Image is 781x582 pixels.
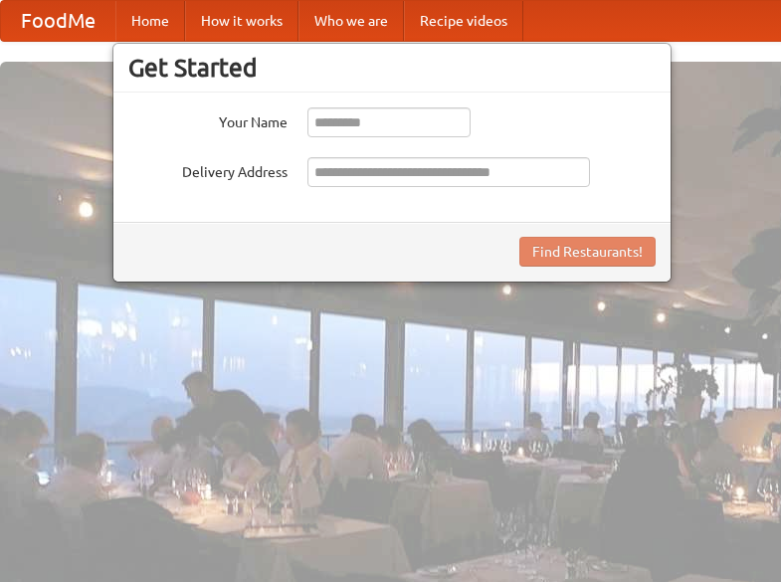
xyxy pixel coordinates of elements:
[128,157,288,182] label: Delivery Address
[1,1,115,41] a: FoodMe
[185,1,298,41] a: How it works
[404,1,523,41] a: Recipe videos
[115,1,185,41] a: Home
[519,237,656,267] button: Find Restaurants!
[298,1,404,41] a: Who we are
[128,53,656,83] h3: Get Started
[128,107,288,132] label: Your Name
